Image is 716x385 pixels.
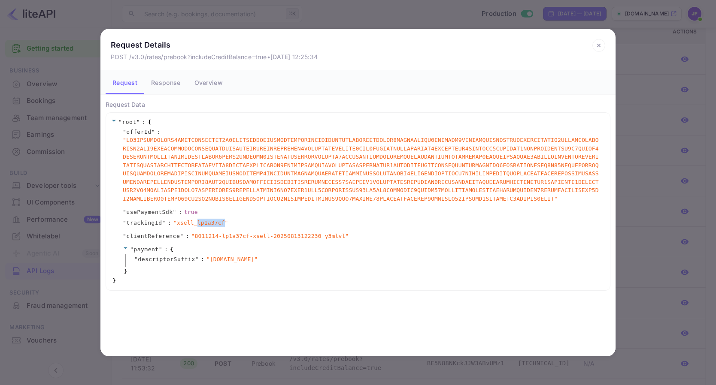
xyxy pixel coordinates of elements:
span: : [157,128,161,136]
span: trackingId [126,219,162,227]
p: POST /v3.0/rates/prebook?includeCreditBalance=true • [DATE] 12:25:34 [111,52,318,61]
span: " [195,256,199,262]
span: " [173,209,176,215]
span: offerId [126,128,151,136]
span: " [118,119,122,125]
span: " [123,209,126,215]
span: " [137,119,140,125]
span: " [134,256,138,262]
span: " [DOMAIN_NAME] " [206,255,258,264]
span: { [148,118,151,126]
span: " [130,246,133,253]
span: descriptorSuffix [138,255,195,264]
p: Request Data [106,100,610,109]
button: Overview [188,70,230,94]
span: " [123,129,126,135]
span: clientReference [126,232,180,241]
span: : [179,208,182,217]
span: { [170,245,173,254]
span: : [142,118,146,126]
span: : [186,232,189,241]
span: " LO3IPSUMDOLORS4AMETCONSECTET2A0ELITSEDDOEIUSMODTEMPORINCIDIDUNTUTLABOREETDOLOR8MAGNAALIQU0ENIMA... [123,136,600,203]
span: usePaymentSdk [126,208,173,217]
button: Request [106,70,144,94]
span: " [152,129,155,135]
span: " xsell_lp1a37cf " [173,219,228,227]
span: : [201,255,204,264]
span: : [168,219,171,227]
div: true [184,208,198,217]
span: " [123,220,126,226]
span: " [180,233,183,239]
span: " [159,246,162,253]
span: root [122,119,136,125]
span: " 8011214-lp1a37cf-xsell-20250813122230_y3mlvl " [191,232,349,241]
span: payment [133,246,158,253]
span: } [111,277,116,285]
p: Request Details [111,39,318,51]
span: : [164,245,168,254]
span: " [162,220,166,226]
span: " [123,233,126,239]
button: Response [144,70,187,94]
span: } [123,267,127,276]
